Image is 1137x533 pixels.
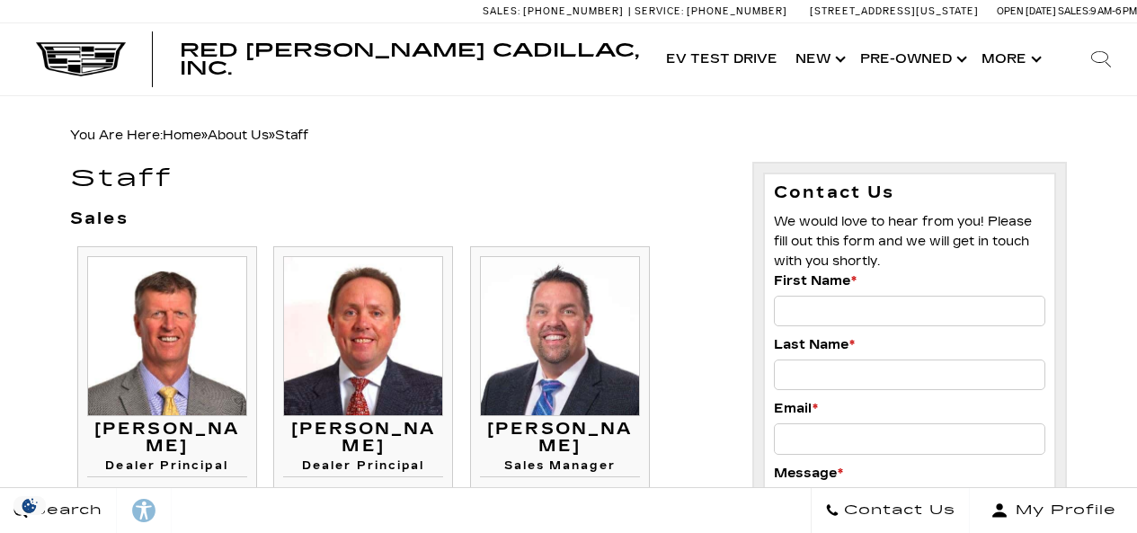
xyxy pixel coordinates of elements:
[628,6,792,16] a: Service: [PHONE_NUMBER]
[480,256,640,416] img: Leif Clinard
[163,128,308,143] span: »
[774,335,855,355] label: Last Name
[657,23,786,95] a: EV Test Drive
[635,5,684,17] span: Service:
[483,5,520,17] span: Sales:
[283,482,443,503] div: 719.302.1000
[283,256,443,416] img: Thom Buckley
[786,23,851,95] a: New
[70,123,1067,148] div: Breadcrumbs
[163,128,201,143] a: Home
[973,23,1047,95] button: More
[851,23,973,95] a: Pre-Owned
[36,42,126,76] img: Cadillac Dark Logo with Cadillac White Text
[811,488,970,533] a: Contact Us
[523,5,624,17] span: [PHONE_NUMBER]
[208,128,308,143] span: »
[774,214,1032,269] span: We would love to hear from you! Please fill out this form and we will get in touch with you shortly.
[70,210,725,228] h3: Sales
[774,271,857,291] label: First Name
[9,496,50,515] img: Opt-Out Icon
[970,488,1137,533] button: Open user profile menu
[1008,498,1116,523] span: My Profile
[483,6,628,16] a: Sales: [PHONE_NUMBER]
[480,460,640,477] h4: Sales Manager
[1090,5,1137,17] span: 9 AM-6 PM
[9,496,50,515] section: Click to Open Cookie Consent Modal
[480,482,640,503] div: 719.302.1244
[275,128,308,143] span: Staff
[180,41,639,77] a: Red [PERSON_NAME] Cadillac, Inc.
[87,421,247,457] h3: [PERSON_NAME]
[687,5,787,17] span: [PHONE_NUMBER]
[774,464,843,484] label: Message
[283,421,443,457] h3: [PERSON_NAME]
[839,498,955,523] span: Contact Us
[87,482,247,503] div: 719.633.4633
[87,256,247,416] img: Mike Jorgensen
[810,5,979,17] a: [STREET_ADDRESS][US_STATE]
[70,128,308,143] span: You Are Here:
[480,421,640,457] h3: [PERSON_NAME]
[774,399,818,419] label: Email
[283,460,443,477] h4: Dealer Principal
[87,460,247,477] h4: Dealer Principal
[70,166,725,192] h1: Staff
[1058,5,1090,17] span: Sales:
[774,183,1045,203] h3: Contact Us
[208,128,269,143] a: About Us
[180,40,639,79] span: Red [PERSON_NAME] Cadillac, Inc.
[28,498,102,523] span: Search
[997,5,1056,17] span: Open [DATE]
